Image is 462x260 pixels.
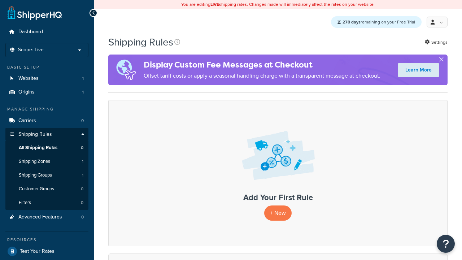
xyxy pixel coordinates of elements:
[18,29,43,35] span: Dashboard
[5,64,88,70] div: Basic Setup
[5,211,88,224] a: Advanced Features 0
[425,37,448,47] a: Settings
[5,114,88,127] a: Carriers 0
[8,5,62,20] a: ShipperHQ Home
[82,75,84,82] span: 1
[5,169,88,182] li: Shipping Groups
[18,214,62,220] span: Advanced Features
[5,25,88,39] a: Dashboard
[343,19,361,25] strong: 278 days
[18,118,36,124] span: Carriers
[82,172,83,178] span: 1
[20,248,55,255] span: Test Your Rates
[19,200,31,206] span: Filters
[5,114,88,127] li: Carriers
[437,235,455,253] button: Open Resource Center
[5,245,88,258] a: Test Your Rates
[5,141,88,155] li: All Shipping Rules
[5,211,88,224] li: Advanced Features
[5,196,88,209] a: Filters 0
[210,1,219,8] b: LIVE
[108,55,144,85] img: duties-banner-06bc72dcb5fe05cb3f9472aba00be2ae8eb53ab6f0d8bb03d382ba314ac3c341.png
[18,75,39,82] span: Websites
[81,214,84,220] span: 0
[5,155,88,168] li: Shipping Zones
[5,182,88,196] a: Customer Groups 0
[5,169,88,182] a: Shipping Groups 1
[81,200,83,206] span: 0
[19,186,54,192] span: Customer Groups
[144,59,380,71] h4: Display Custom Fee Messages at Checkout
[5,155,88,168] a: Shipping Zones 1
[19,145,57,151] span: All Shipping Rules
[116,193,440,202] h3: Add Your First Rule
[331,16,422,28] div: remaining on your Free Trial
[5,86,88,99] li: Origins
[81,145,83,151] span: 0
[5,182,88,196] li: Customer Groups
[108,35,173,49] h1: Shipping Rules
[264,205,292,220] p: + New
[5,72,88,85] li: Websites
[5,128,88,210] li: Shipping Rules
[18,131,52,138] span: Shipping Rules
[18,47,44,53] span: Scope: Live
[144,71,380,81] p: Offset tariff costs or apply a seasonal handling charge with a transparent message at checkout.
[5,106,88,112] div: Manage Shipping
[5,128,88,141] a: Shipping Rules
[81,118,84,124] span: 0
[19,172,52,178] span: Shipping Groups
[81,186,83,192] span: 0
[18,89,35,95] span: Origins
[5,196,88,209] li: Filters
[5,237,88,243] div: Resources
[5,86,88,99] a: Origins 1
[5,141,88,155] a: All Shipping Rules 0
[82,159,83,165] span: 1
[398,63,439,77] a: Learn More
[82,89,84,95] span: 1
[19,159,50,165] span: Shipping Zones
[5,72,88,85] a: Websites 1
